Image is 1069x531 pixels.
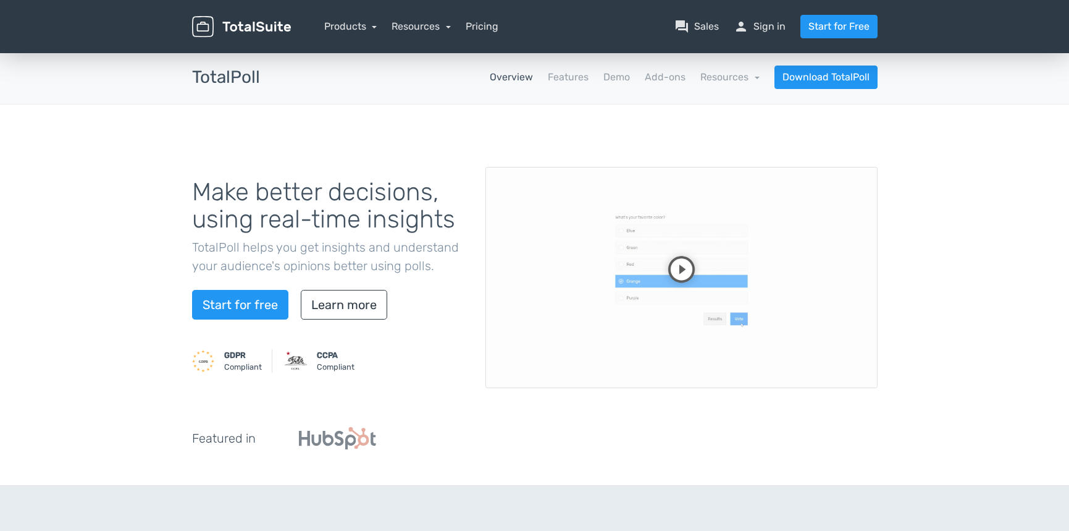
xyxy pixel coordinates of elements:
[674,19,689,34] span: question_answer
[192,290,288,320] a: Start for free
[548,70,589,85] a: Features
[192,179,467,233] h1: Make better decisions, using real-time insights
[285,350,307,372] img: CCPA
[645,70,685,85] a: Add-ons
[192,16,291,38] img: TotalSuite for WordPress
[603,70,630,85] a: Demo
[317,350,338,360] strong: CCPA
[224,349,262,373] small: Compliant
[734,19,748,34] span: person
[192,68,260,87] h3: TotalPoll
[800,15,878,38] a: Start for Free
[192,238,467,275] p: TotalPoll helps you get insights and understand your audience's opinions better using polls.
[192,350,214,372] img: GDPR
[324,20,377,32] a: Products
[192,431,256,445] h5: Featured in
[490,70,533,85] a: Overview
[299,427,376,449] img: Hubspot
[392,20,451,32] a: Resources
[301,290,387,320] a: Learn more
[317,349,354,373] small: Compliant
[224,350,246,360] strong: GDPR
[674,19,719,34] a: question_answerSales
[734,19,786,34] a: personSign in
[774,66,878,89] a: Download TotalPoll
[466,19,498,34] a: Pricing
[700,71,760,83] a: Resources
